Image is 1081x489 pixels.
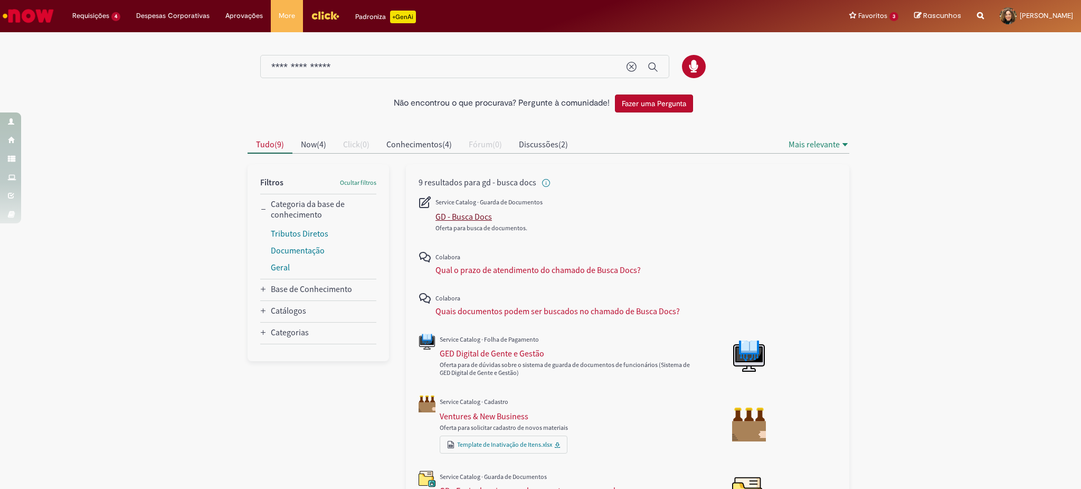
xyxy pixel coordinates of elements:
h2: Não encontrou o que procurava? Pergunte à comunidade! [394,99,610,108]
span: 4 [111,12,120,21]
span: Rascunhos [923,11,961,21]
span: Aprovações [225,11,263,21]
img: ServiceNow [1,5,55,26]
a: Rascunhos [914,11,961,21]
span: Requisições [72,11,109,21]
span: 3 [889,12,898,21]
div: Padroniza [355,11,416,23]
button: Fazer uma Pergunta [615,95,693,112]
span: [PERSON_NAME] [1020,11,1073,20]
span: More [279,11,295,21]
p: +GenAi [390,11,416,23]
span: Favoritos [858,11,887,21]
img: click_logo_yellow_360x200.png [311,7,339,23]
span: Despesas Corporativas [136,11,210,21]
